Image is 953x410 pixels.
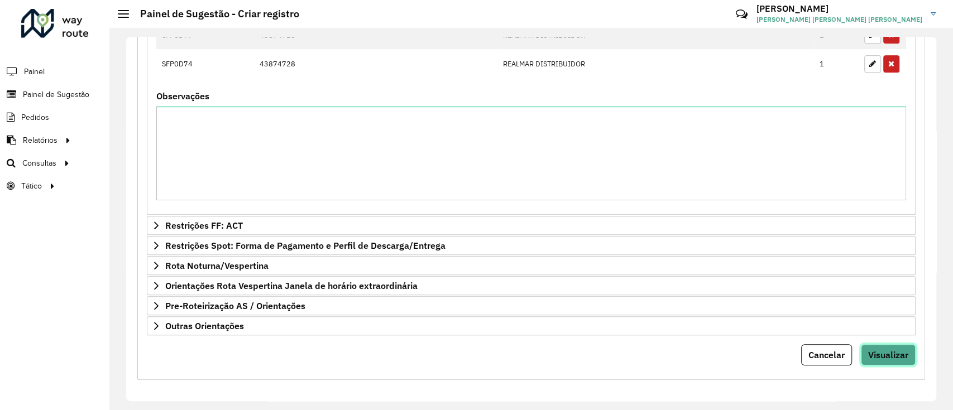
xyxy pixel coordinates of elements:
[147,236,916,255] a: Restrições Spot: Forma de Pagamento e Perfil de Descarga/Entrega
[147,256,916,275] a: Rota Noturna/Vespertina
[156,89,209,103] label: Observações
[21,112,49,123] span: Pedidos
[165,221,243,230] span: Restrições FF: ACT
[23,134,58,146] span: Relatórios
[21,180,42,192] span: Tático
[165,301,305,310] span: Pre-Roteirização AS / Orientações
[129,8,299,20] h2: Painel de Sugestão - Criar registro
[147,296,916,315] a: Pre-Roteirização AS / Orientações
[165,241,446,250] span: Restrições Spot: Forma de Pagamento e Perfil de Descarga/Entrega
[808,349,845,360] span: Cancelar
[254,49,497,78] td: 43874728
[147,316,916,335] a: Outras Orientações
[24,66,45,78] span: Painel
[165,261,269,270] span: Rota Noturna/Vespertina
[497,49,814,78] td: REALMAR DISTRIBUIDOR
[730,2,754,26] a: Contato Rápido
[147,276,916,295] a: Orientações Rota Vespertina Janela de horário extraordinária
[156,49,254,78] td: SFP0D74
[868,349,908,360] span: Visualizar
[756,3,922,14] h3: [PERSON_NAME]
[814,49,859,78] td: 1
[147,216,916,235] a: Restrições FF: ACT
[23,89,89,100] span: Painel de Sugestão
[801,344,852,365] button: Cancelar
[756,15,922,25] span: [PERSON_NAME] [PERSON_NAME] [PERSON_NAME]
[165,321,244,330] span: Outras Orientações
[165,281,418,290] span: Orientações Rota Vespertina Janela de horário extraordinária
[22,157,56,169] span: Consultas
[861,344,916,365] button: Visualizar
